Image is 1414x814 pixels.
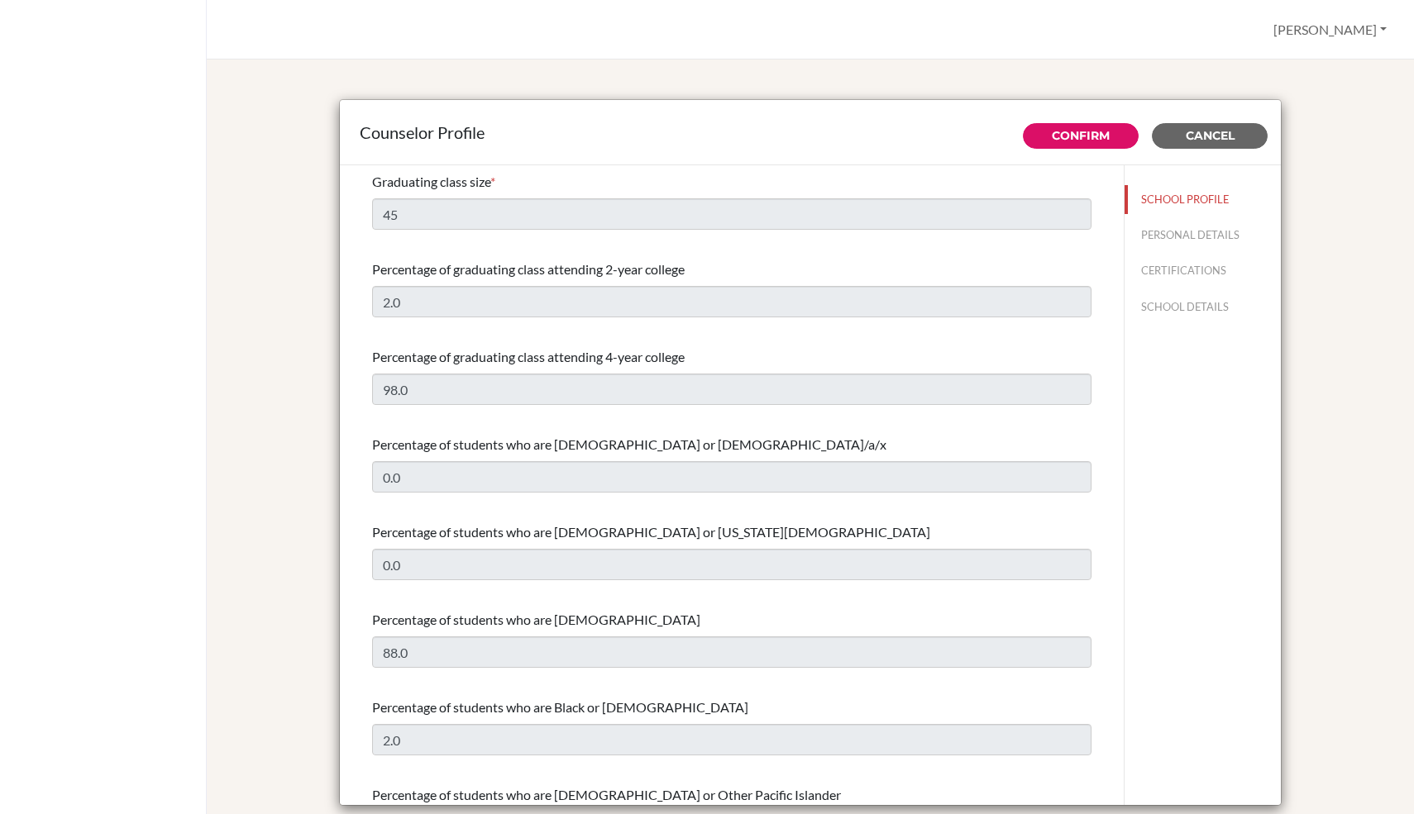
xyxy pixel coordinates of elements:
[360,120,1261,145] div: Counselor Profile
[372,436,886,452] span: Percentage of students who are [DEMOGRAPHIC_DATA] or [DEMOGRAPHIC_DATA]/a/x
[372,524,930,540] span: Percentage of students who are [DEMOGRAPHIC_DATA] or [US_STATE][DEMOGRAPHIC_DATA]
[372,699,748,715] span: Percentage of students who are Black or [DEMOGRAPHIC_DATA]
[1125,185,1281,214] button: SCHOOL PROFILE
[372,612,700,627] span: Percentage of students who are [DEMOGRAPHIC_DATA]
[372,261,685,277] span: Percentage of graduating class attending 2-year college
[1125,293,1281,321] button: SCHOOL DETAILS
[372,174,490,189] span: Graduating class size
[1266,14,1394,45] button: [PERSON_NAME]
[1125,256,1281,285] button: CERTIFICATIONS
[372,787,841,802] span: Percentage of students who are [DEMOGRAPHIC_DATA] or Other Pacific Islander
[372,349,685,364] span: Percentage of graduating class attending 4-year college
[1125,221,1281,250] button: PERSONAL DETAILS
